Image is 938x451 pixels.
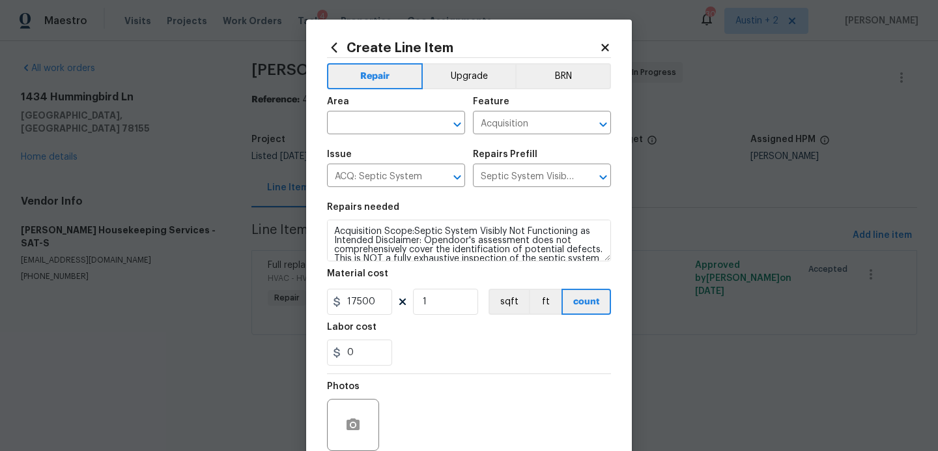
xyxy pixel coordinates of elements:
[423,63,516,89] button: Upgrade
[327,97,349,106] h5: Area
[327,150,352,159] h5: Issue
[515,63,611,89] button: BRN
[594,115,612,134] button: Open
[327,63,423,89] button: Repair
[327,203,399,212] h5: Repairs needed
[327,382,360,391] h5: Photos
[327,269,388,278] h5: Material cost
[473,97,509,106] h5: Feature
[561,289,611,315] button: count
[529,289,561,315] button: ft
[489,289,529,315] button: sqft
[327,220,611,261] textarea: Acquisition Scope:Septic System Visibly Not Functioning as Intended Disclaimer: Opendoor's assess...
[473,150,537,159] h5: Repairs Prefill
[327,323,377,332] h5: Labor cost
[448,115,466,134] button: Open
[448,168,466,186] button: Open
[327,40,599,55] h2: Create Line Item
[594,168,612,186] button: Open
